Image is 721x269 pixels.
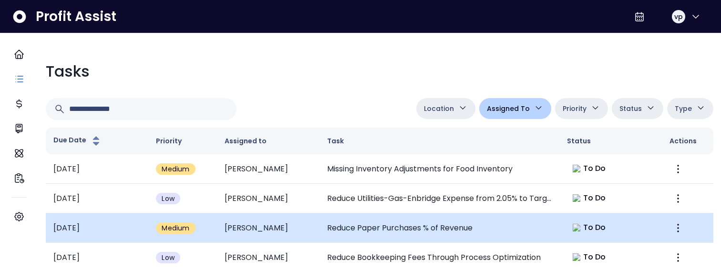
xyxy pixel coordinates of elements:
[46,154,148,184] td: [DATE]
[583,192,606,204] span: To Do
[583,222,606,233] span: To Do
[54,103,65,115] svg: Search icon
[563,103,587,114] span: Priority
[559,128,662,154] th: Status
[662,128,713,154] th: Actions
[487,103,530,114] span: Assigned To
[148,128,217,154] th: Priority
[573,253,580,261] img: todo
[217,128,319,154] th: Assigned to
[424,103,454,114] span: Location
[162,223,189,233] span: Medium
[46,60,90,83] p: Tasks
[573,224,580,231] img: todo
[217,213,319,243] td: [PERSON_NAME]
[319,128,559,154] th: Task
[46,184,148,213] td: [DATE]
[53,135,102,147] button: Due Date
[675,103,692,114] span: Type
[319,213,559,243] td: Reduce Paper Purchases % of Revenue
[46,213,148,243] td: [DATE]
[669,160,687,178] button: More
[217,184,319,213] td: [PERSON_NAME]
[669,219,687,237] button: More
[674,12,683,21] span: vp
[669,190,687,207] button: More
[573,194,580,202] img: todo
[319,154,559,184] td: Missing Inventory Adjustments for Food Inventory
[36,8,116,25] span: Profit Assist
[573,165,580,172] img: todo
[162,253,175,262] span: Low
[619,103,642,114] span: Status
[162,194,175,203] span: Low
[319,184,559,213] td: Reduce Utilities-Gas-Enbridge Expense from 2.05% to Target 0.75% of Revenue
[217,154,319,184] td: [PERSON_NAME]
[162,164,189,174] span: Medium
[583,163,606,174] span: To Do
[669,249,687,266] button: More
[583,251,606,263] span: To Do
